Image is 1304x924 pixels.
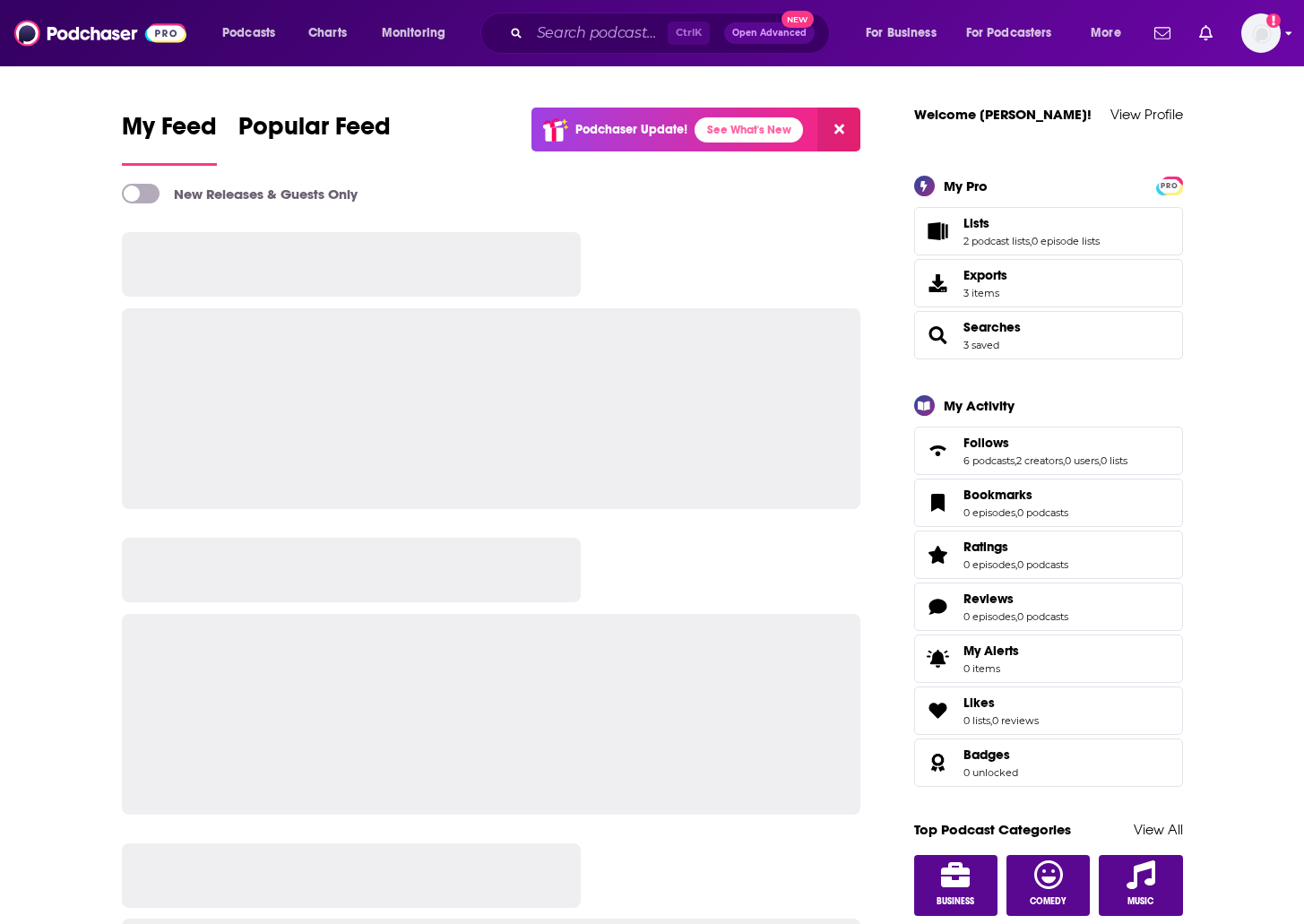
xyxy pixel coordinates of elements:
[966,21,1052,46] span: For Podcasters
[914,259,1183,307] a: Exports
[914,311,1183,359] span: Searches
[963,714,990,727] a: 0 lists
[963,435,1127,451] a: Follows
[1127,896,1153,907] span: Music
[920,323,956,348] a: Searches
[954,19,1078,47] button: open menu
[963,319,1021,335] span: Searches
[914,855,998,916] a: Business
[914,427,1183,475] span: Follows
[308,21,347,46] span: Charts
[963,435,1009,451] span: Follows
[695,117,803,142] a: See What's New
[992,714,1039,727] a: 0 reviews
[732,29,807,38] span: Open Advanced
[1017,558,1068,571] a: 0 podcasts
[914,583,1183,631] span: Reviews
[963,610,1015,623] a: 0 episodes
[920,750,956,775] a: Badges
[1091,21,1121,46] span: More
[963,643,1019,659] span: My Alerts
[1065,454,1099,467] a: 0 users
[963,487,1068,503] a: Bookmarks
[866,21,937,46] span: For Business
[1099,454,1101,467] span: ,
[1006,855,1091,916] a: Comedy
[920,490,956,515] a: Bookmarks
[1015,558,1017,571] span: ,
[920,219,956,244] a: Lists
[1016,454,1063,467] a: 2 creators
[853,19,959,47] button: open menu
[1134,821,1183,838] a: View All
[937,896,974,907] span: Business
[1032,235,1100,247] a: 0 episode lists
[222,21,275,46] span: Podcasts
[914,635,1183,683] a: My Alerts
[914,687,1183,735] span: Likes
[668,22,710,45] span: Ctrl K
[122,111,217,166] a: My Feed
[1017,610,1068,623] a: 0 podcasts
[920,646,956,671] span: My Alerts
[963,591,1068,607] a: Reviews
[914,531,1183,579] span: Ratings
[1159,179,1180,193] span: PRO
[963,339,999,351] a: 3 saved
[920,271,956,296] span: Exports
[210,19,298,47] button: open menu
[1110,106,1183,123] a: View Profile
[1241,13,1281,53] button: Show profile menu
[122,111,217,152] span: My Feed
[990,714,992,727] span: ,
[122,184,358,203] a: New Releases & Guests Only
[963,662,1019,675] span: 0 items
[963,539,1008,555] span: Ratings
[963,506,1015,519] a: 0 episodes
[963,695,995,711] span: Likes
[782,11,814,28] span: New
[1030,235,1032,247] span: ,
[963,558,1015,571] a: 0 episodes
[914,207,1183,255] span: Lists
[1015,610,1017,623] span: ,
[920,438,956,463] a: Follows
[963,287,1007,299] span: 3 items
[1192,18,1220,48] a: Show notifications dropdown
[914,821,1071,838] a: Top Podcast Categories
[963,454,1015,467] a: 6 podcasts
[1241,13,1281,53] img: User Profile
[297,19,358,47] a: Charts
[1241,13,1281,53] span: Logged in as RobinBectel
[1017,506,1068,519] a: 0 podcasts
[1099,855,1183,916] a: Music
[963,235,1030,247] a: 2 podcast lists
[1063,454,1065,467] span: ,
[944,397,1015,414] div: My Activity
[724,22,815,44] button: Open AdvancedNew
[963,267,1007,283] span: Exports
[963,215,1100,231] a: Lists
[369,19,469,47] button: open menu
[963,695,1039,711] a: Likes
[575,122,687,137] p: Podchaser Update!
[963,487,1032,503] span: Bookmarks
[382,21,445,46] span: Monitoring
[14,16,186,50] a: Podchaser - Follow, Share and Rate Podcasts
[963,539,1068,555] a: Ratings
[963,747,1018,763] a: Badges
[1266,13,1281,28] svg: Add a profile image
[530,19,668,47] input: Search podcasts, credits, & more...
[1030,896,1067,907] span: Comedy
[963,766,1018,779] a: 0 unlocked
[238,111,391,166] a: Popular Feed
[914,738,1183,787] span: Badges
[1015,454,1016,467] span: ,
[497,13,847,54] div: Search podcasts, credits, & more...
[963,747,1010,763] span: Badges
[914,479,1183,527] span: Bookmarks
[944,177,988,194] div: My Pro
[1078,19,1144,47] button: open menu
